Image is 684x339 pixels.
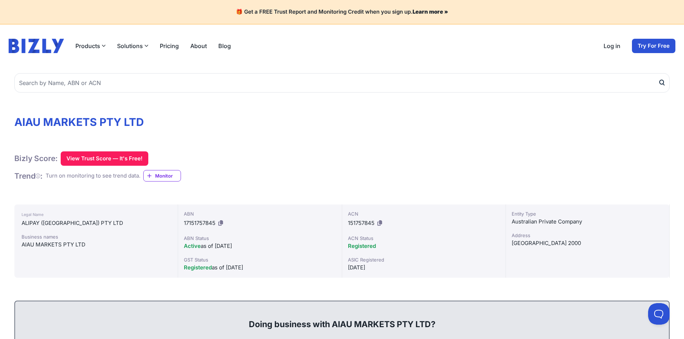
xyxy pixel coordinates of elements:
[512,239,664,248] div: [GEOGRAPHIC_DATA] 2000
[14,73,670,93] input: Search by Name, ABN or ACN
[184,256,336,263] div: GST Status
[218,42,231,50] a: Blog
[14,154,58,163] h1: Bizly Score:
[155,172,181,179] span: Monitor
[46,172,140,180] div: Turn on monitoring to see trend data.
[184,235,336,242] div: ABN Status
[348,263,500,272] div: [DATE]
[648,303,670,325] iframe: Toggle Customer Support
[117,42,148,50] button: Solutions
[348,210,500,217] div: ACN
[22,219,171,227] div: ALIPAY ([GEOGRAPHIC_DATA]) PTY LTD
[632,39,675,53] a: Try For Free
[22,233,171,240] div: Business names
[22,210,171,219] div: Legal Name
[61,151,148,166] button: View Trust Score — It's Free!
[512,217,664,226] div: Australian Private Company
[190,42,207,50] a: About
[143,170,181,182] a: Monitor
[348,220,374,226] span: 151757845
[184,264,212,271] span: Registered
[512,210,664,217] div: Entity Type
[22,307,662,330] div: Doing business with AIAU MARKETS PTY LTD?
[75,42,106,50] button: Products
[184,263,336,272] div: as of [DATE]
[14,171,43,181] h1: Trend :
[184,242,336,250] div: as of [DATE]
[348,256,500,263] div: ASIC Registered
[413,8,448,15] a: Learn more »
[604,42,620,50] a: Log in
[184,243,201,249] span: Active
[348,243,376,249] span: Registered
[160,42,179,50] a: Pricing
[184,220,215,226] span: 17151757845
[22,240,171,249] div: AIAU MARKETS PTY LTD
[512,232,664,239] div: Address
[348,235,500,242] div: ACN Status
[9,9,675,15] h4: 🎁 Get a FREE Trust Report and Monitoring Credit when you sign up.
[184,210,336,217] div: ABN
[14,116,670,128] h1: AIAU MARKETS PTY LTD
